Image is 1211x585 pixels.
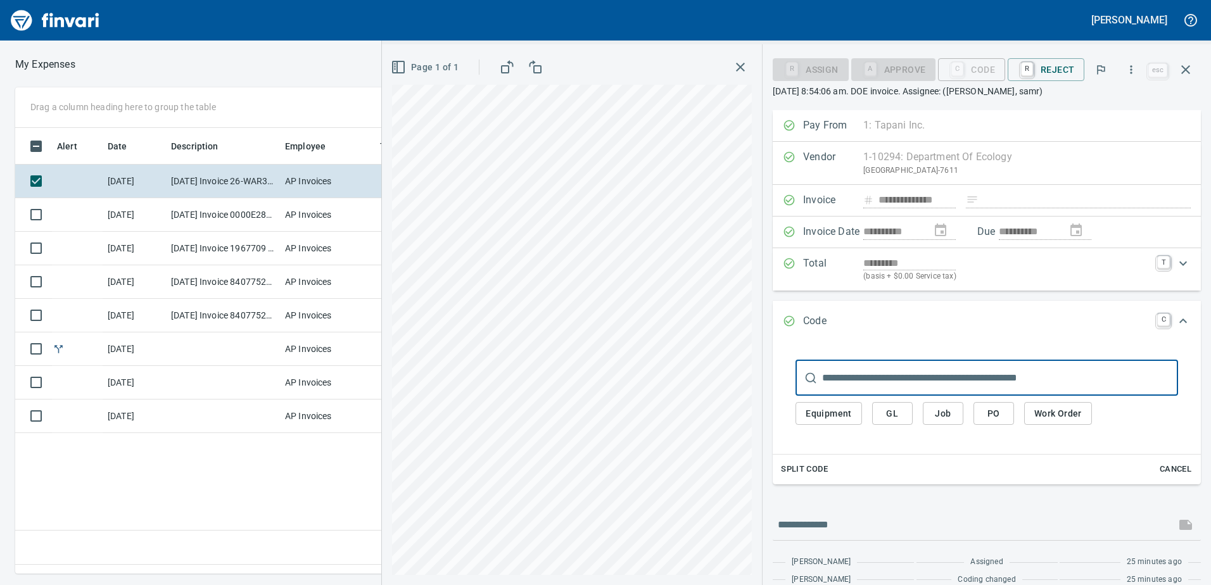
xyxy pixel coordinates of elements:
[166,299,280,332] td: [DATE] Invoice 8407752215 from Cintas Fas Lockbox (1-10173)
[52,344,65,353] span: Split transaction
[280,366,375,399] td: AP Invoices
[108,139,144,154] span: Date
[393,60,459,75] span: Page 1 of 1
[280,399,375,433] td: AP Invoices
[1157,313,1170,326] a: C
[1034,406,1082,422] span: Work Order
[984,406,1004,422] span: PO
[388,56,464,79] button: Page 1 of 1
[103,232,166,265] td: [DATE]
[280,232,375,265] td: AP Invoices
[882,406,903,422] span: GL
[280,265,375,299] td: AP Invoices
[1088,10,1170,30] button: [PERSON_NAME]
[872,402,913,425] button: GL
[15,57,75,72] p: My Expenses
[1091,13,1167,27] h5: [PERSON_NAME]
[796,402,862,425] button: Equipment
[863,270,1150,283] p: (basis + $0.00 Service tax)
[103,332,166,366] td: [DATE]
[166,198,280,232] td: [DATE] Invoice 0000E28842365 from UPS (1-30551)
[380,139,420,154] span: Team
[1170,510,1201,540] span: This records your message into the invoice and notifies anyone mentioned
[773,248,1201,291] div: Expand
[8,5,103,35] img: Finvari
[778,460,831,479] button: Split Code
[933,406,953,422] span: Job
[1024,402,1092,425] button: Work Order
[380,139,403,154] span: Team
[803,313,863,330] p: Code
[773,343,1201,484] div: Expand
[280,332,375,366] td: AP Invoices
[30,101,216,113] p: Drag a column heading here to group the table
[1155,460,1196,479] button: Cancel
[166,165,280,198] td: [DATE] Invoice 26-WAR302002-1 from Department Of Ecology (1-10294)
[1145,54,1201,85] span: Close invoice
[171,139,235,154] span: Description
[773,63,848,74] div: Assign
[1008,58,1084,81] button: RReject
[1148,63,1167,77] a: esc
[773,85,1201,97] p: [DATE] 8:54:06 am. DOE invoice. Assignee: ([PERSON_NAME], samr)
[1117,56,1145,84] button: More
[792,556,851,569] span: [PERSON_NAME]
[103,265,166,299] td: [DATE]
[103,165,166,198] td: [DATE]
[1087,56,1115,84] button: Flag
[57,139,77,154] span: Alert
[1018,59,1074,80] span: Reject
[280,198,375,232] td: AP Invoices
[103,198,166,232] td: [DATE]
[1158,462,1193,477] span: Cancel
[57,139,94,154] span: Alert
[103,399,166,433] td: [DATE]
[285,139,326,154] span: Employee
[166,265,280,299] td: [DATE] Invoice 8407752216 from Cintas Corporation (1-24736)
[280,165,375,198] td: AP Invoices
[773,301,1201,343] div: Expand
[781,462,828,477] span: Split Code
[803,256,863,283] p: Total
[923,402,963,425] button: Job
[103,299,166,332] td: [DATE]
[108,139,127,154] span: Date
[1021,62,1033,76] a: R
[15,57,75,72] nav: breadcrumb
[1127,556,1182,569] span: 25 minutes ago
[285,139,342,154] span: Employee
[806,406,852,422] span: Equipment
[171,139,219,154] span: Description
[103,366,166,399] td: [DATE]
[280,299,375,332] td: AP Invoices
[970,556,1003,569] span: Assigned
[938,63,1005,74] div: Code
[166,232,280,265] td: [DATE] Invoice 1967709 from [PERSON_NAME] Co (1-23227)
[973,402,1014,425] button: PO
[1157,256,1170,268] a: T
